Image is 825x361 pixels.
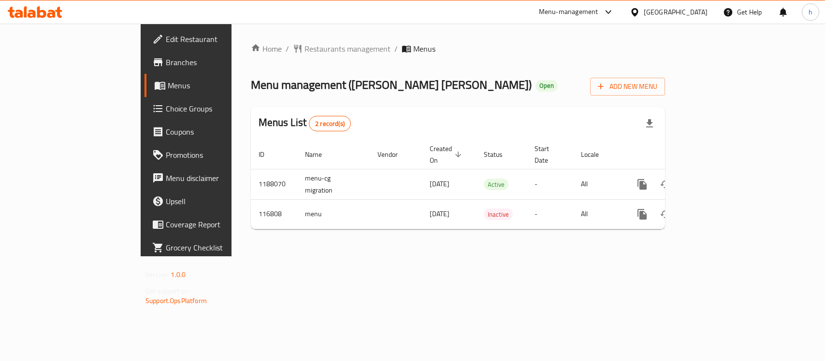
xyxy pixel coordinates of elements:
[145,143,278,167] a: Promotions
[654,173,677,196] button: Change Status
[598,81,657,93] span: Add New Menu
[251,43,665,55] nav: breadcrumb
[430,143,464,166] span: Created On
[413,43,435,55] span: Menus
[251,140,731,229] table: enhanced table
[259,149,277,160] span: ID
[166,56,271,68] span: Branches
[484,179,508,190] span: Active
[654,203,677,226] button: Change Status
[251,74,532,96] span: Menu management ( [PERSON_NAME] [PERSON_NAME] )
[304,43,391,55] span: Restaurants management
[623,140,731,169] th: Actions
[168,80,271,91] span: Menus
[145,268,169,281] span: Version:
[638,112,661,135] div: Export file
[309,116,351,131] div: Total records count
[297,199,370,229] td: menu
[166,219,271,230] span: Coverage Report
[581,149,611,160] span: Locale
[539,6,598,18] div: Menu-management
[809,7,812,17] span: h
[145,167,278,190] a: Menu disclaimer
[166,172,271,184] span: Menu disclaimer
[573,169,623,199] td: All
[305,149,334,160] span: Name
[293,43,391,55] a: Restaurants management
[259,115,351,131] h2: Menus List
[535,143,562,166] span: Start Date
[644,7,708,17] div: [GEOGRAPHIC_DATA]
[145,294,207,307] a: Support.OpsPlatform
[430,208,449,220] span: [DATE]
[297,169,370,199] td: menu-cg migration
[631,173,654,196] button: more
[145,190,278,213] a: Upsell
[145,213,278,236] a: Coverage Report
[430,178,449,190] span: [DATE]
[309,119,350,128] span: 2 record(s)
[484,149,515,160] span: Status
[145,236,278,259] a: Grocery Checklist
[145,28,278,51] a: Edit Restaurant
[145,285,190,297] span: Get support on:
[166,242,271,253] span: Grocery Checklist
[536,82,558,90] span: Open
[527,199,573,229] td: -
[536,80,558,92] div: Open
[590,78,665,96] button: Add New Menu
[377,149,410,160] span: Vendor
[171,268,186,281] span: 1.0.0
[166,149,271,161] span: Promotions
[166,33,271,45] span: Edit Restaurant
[145,120,278,143] a: Coupons
[145,74,278,97] a: Menus
[145,97,278,120] a: Choice Groups
[394,43,398,55] li: /
[484,209,513,220] span: Inactive
[166,126,271,138] span: Coupons
[145,51,278,74] a: Branches
[286,43,289,55] li: /
[166,103,271,114] span: Choice Groups
[573,199,623,229] td: All
[527,169,573,199] td: -
[166,195,271,207] span: Upsell
[631,203,654,226] button: more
